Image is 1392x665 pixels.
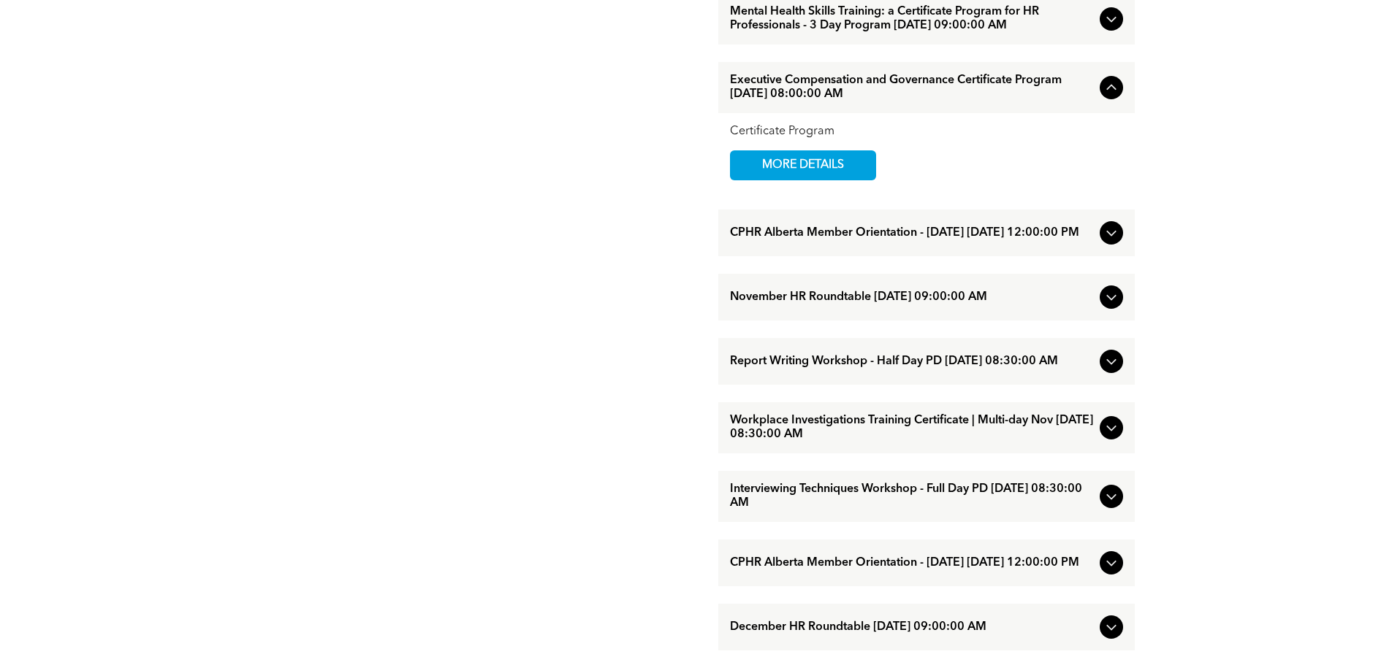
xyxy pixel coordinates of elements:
span: November HR Roundtable [DATE] 09:00:00 AM [730,291,1094,304]
span: Interviewing Techniques Workshop - Full Day PD [DATE] 08:30:00 AM [730,483,1094,510]
span: Executive Compensation and Governance Certificate Program [DATE] 08:00:00 AM [730,74,1094,101]
span: Workplace Investigations Training Certificate | Multi-day Nov [DATE] 08:30:00 AM [730,414,1094,442]
span: Report Writing Workshop - Half Day PD [DATE] 08:30:00 AM [730,355,1094,369]
div: Certificate Program [730,125,1123,139]
span: December HR Roundtable [DATE] 09:00:00 AM [730,620,1094,634]
span: Mental Health Skills Training: a Certificate Program for HR Professionals - 3 Day Program [DATE] ... [730,5,1094,33]
a: MORE DETAILS [730,150,876,180]
span: CPHR Alberta Member Orientation - [DATE] [DATE] 12:00:00 PM [730,226,1094,240]
span: CPHR Alberta Member Orientation - [DATE] [DATE] 12:00:00 PM [730,556,1094,570]
span: MORE DETAILS [745,151,861,180]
